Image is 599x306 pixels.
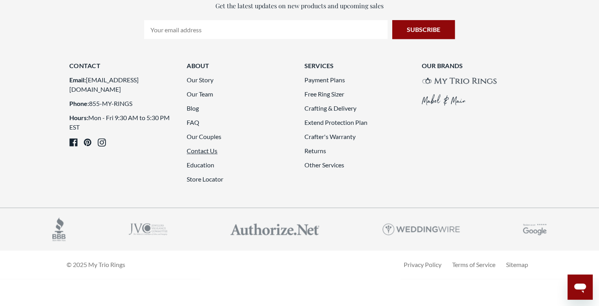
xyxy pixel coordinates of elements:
li: Mon - Fri 9:30 AM to 5:30 PM EST [69,113,177,132]
a: Crafter's Warranty [304,133,355,140]
a: Payment Plans [304,76,345,83]
img: Authorize [230,223,319,235]
a: FAQ [187,119,199,126]
li: 855-MY-RINGS [69,99,177,108]
a: Sitemap [506,261,528,268]
img: jvc [129,223,167,235]
a: Blog [187,104,199,112]
a: Our Team [187,90,213,98]
h3: Our Brands [422,61,530,70]
a: Education [187,161,214,169]
strong: Phone: [69,100,89,107]
a: Free Ring Sizer [304,90,344,98]
p: Get the latest updates on new products and upcoming sales [144,1,455,11]
a: Crafting & Delivery [304,104,356,112]
img: My Trio Rings brand logo [422,78,497,84]
img: Mabel&Main brand logo [422,94,465,106]
strong: Hours: [69,114,88,121]
input: Subscribe [392,20,455,39]
img: Weddingwire [382,223,460,235]
a: Terms of Service [452,261,495,268]
strong: Email: [69,76,86,83]
img: Google Reviews [523,223,547,236]
a: Our Story [187,76,213,83]
li: [EMAIL_ADDRESS][DOMAIN_NAME] [69,75,177,94]
a: Returns [304,147,326,154]
a: Our Couples [187,133,221,140]
a: Privacy Policy [404,261,441,268]
h3: Services [304,61,412,70]
a: Contact Us [187,147,217,154]
a: Extend Protection Plan [304,119,367,126]
input: Your email address [144,20,388,39]
a: Other Services [304,161,344,169]
img: accredited business logo [52,217,66,241]
h3: Contact [69,61,177,70]
h3: About [187,61,295,70]
p: © 2025 My Trio Rings [67,260,125,269]
a: Store Locator [187,175,223,183]
iframe: Button to launch messaging window [567,274,593,300]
